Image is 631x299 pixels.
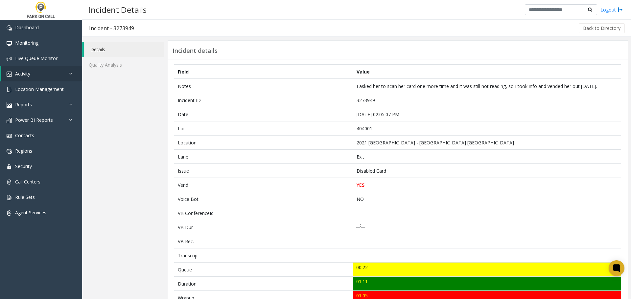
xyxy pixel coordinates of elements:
[15,24,39,31] span: Dashboard
[7,87,12,92] img: 'icon'
[174,277,353,291] td: Duration
[174,220,353,234] td: VB Dur
[353,277,621,291] td: 01:11
[600,6,623,13] a: Logout
[84,42,164,57] a: Details
[353,65,621,79] th: Value
[174,107,353,121] td: Date
[174,79,353,93] td: Notes
[174,206,353,220] td: VB ConferenceId
[1,66,82,81] a: Activity
[85,2,150,18] h3: Incident Details
[174,93,353,107] td: Incident ID
[174,65,353,79] th: Field
[15,194,35,200] span: Rule Sets
[15,101,32,108] span: Reports
[7,195,12,200] img: 'icon'
[15,55,58,61] span: Live Queue Monitor
[174,263,353,277] td: Queue
[353,121,621,136] td: 404001
[174,121,353,136] td: Lot
[353,93,621,107] td: 3273949
[353,150,621,164] td: Exit
[353,136,621,150] td: 2021 [GEOGRAPHIC_DATA] - [GEOGRAPHIC_DATA] [GEOGRAPHIC_DATA]
[15,86,64,92] span: Location Management
[174,150,353,164] td: Lane
[15,132,34,139] span: Contacts
[579,23,625,33] button: Back to Directory
[15,117,53,123] span: Power BI Reports
[15,209,46,216] span: Agent Services
[7,118,12,123] img: 'icon'
[174,234,353,248] td: VB Rec.
[15,40,38,46] span: Monitoring
[7,164,12,169] img: 'icon'
[7,72,12,77] img: 'icon'
[7,25,12,31] img: 'icon'
[353,263,621,277] td: 00:22
[173,47,218,54] h3: Incident details
[7,41,12,46] img: 'icon'
[353,164,621,178] td: Disabled Card
[357,182,618,188] p: YES
[15,163,32,169] span: Security
[357,196,618,203] p: NO
[174,248,353,263] td: Transcript
[7,180,12,185] img: 'icon'
[7,102,12,108] img: 'icon'
[82,21,141,36] h3: Incident - 3273949
[174,164,353,178] td: Issue
[174,178,353,192] td: Vend
[174,192,353,206] td: Voice Bot
[618,6,623,13] img: logout
[174,136,353,150] td: Location
[7,210,12,216] img: 'icon'
[7,149,12,154] img: 'icon'
[353,220,621,234] td: __:__
[7,56,12,61] img: 'icon'
[15,179,40,185] span: Call Centers
[82,57,164,73] a: Quality Analysis
[15,148,32,154] span: Regions
[353,107,621,121] td: [DATE] 02:05:07 PM
[15,71,30,77] span: Activity
[353,79,621,93] td: I asked her to scan her card one more time and it was still not reading, so I took info and vende...
[7,133,12,139] img: 'icon'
